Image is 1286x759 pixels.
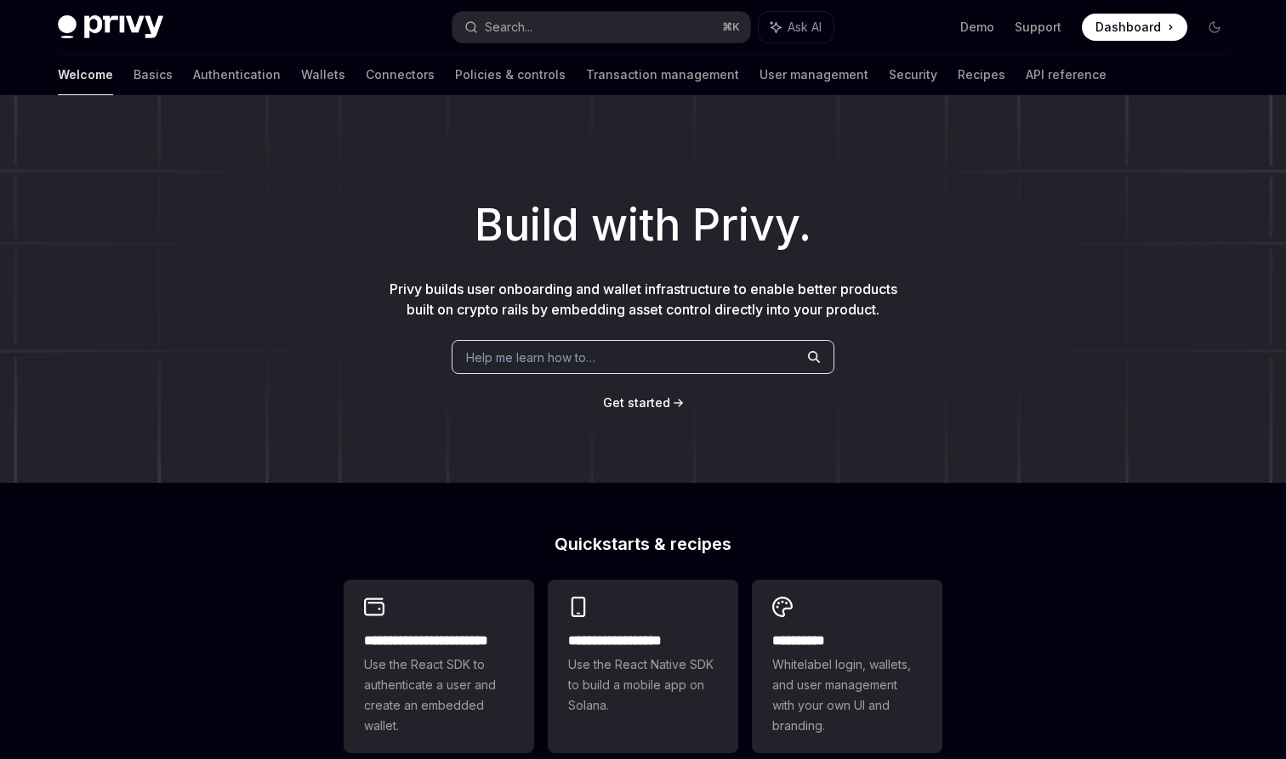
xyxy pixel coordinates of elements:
[1095,19,1161,36] span: Dashboard
[889,54,937,95] a: Security
[452,12,750,42] button: Search...⌘K
[960,19,994,36] a: Demo
[390,280,897,318] span: Privy builds user onboarding and wallet infrastructure to enable better products built on crypto ...
[759,12,834,42] button: Ask AI
[366,54,435,95] a: Connectors
[301,54,345,95] a: Wallets
[58,54,113,95] a: Welcome
[364,654,514,736] span: Use the React SDK to authenticate a user and create an embedded wallet.
[455,54,566,95] a: Policies & controls
[752,580,942,753] a: **** *****Whitelabel login, wallets, and user management with your own UI and branding.
[1026,54,1107,95] a: API reference
[1015,19,1061,36] a: Support
[58,15,163,39] img: dark logo
[466,348,595,366] span: Help me learn how to…
[27,192,1259,258] h1: Build with Privy.
[586,54,739,95] a: Transaction management
[603,394,670,411] a: Get started
[772,654,922,736] span: Whitelabel login, wallets, and user management with your own UI and branding.
[603,395,670,410] span: Get started
[722,20,740,34] span: ⌘ K
[548,580,738,753] a: **** **** **** ***Use the React Native SDK to build a mobile app on Solana.
[760,54,868,95] a: User management
[568,654,718,716] span: Use the React Native SDK to build a mobile app on Solana.
[1201,14,1228,41] button: Toggle dark mode
[1082,14,1187,41] a: Dashboard
[134,54,173,95] a: Basics
[958,54,1005,95] a: Recipes
[193,54,281,95] a: Authentication
[485,17,532,37] div: Search...
[788,19,822,36] span: Ask AI
[344,535,942,552] h2: Quickstarts & recipes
